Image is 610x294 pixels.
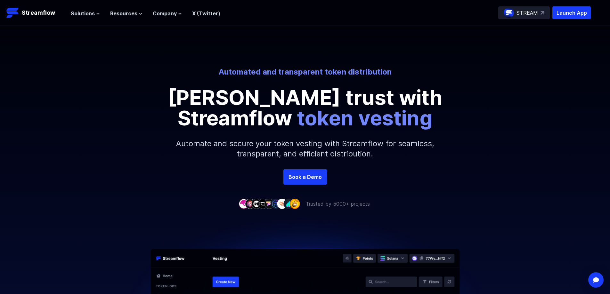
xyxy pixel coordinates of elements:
button: Solutions [71,10,100,17]
a: STREAM [498,6,550,19]
p: Automated and transparent token distribution [128,67,483,77]
img: company-6 [271,199,281,209]
img: company-5 [264,199,274,209]
p: [PERSON_NAME] trust with Streamflow [161,87,449,128]
span: Solutions [71,10,95,17]
span: token vesting [297,106,433,130]
span: Company [153,10,177,17]
span: Resources [110,10,137,17]
img: company-3 [251,199,262,209]
img: company-7 [277,199,287,209]
a: Book a Demo [283,169,327,185]
p: Automate and secure your token vesting with Streamflow for seamless, transparent, and efficient d... [167,128,443,169]
img: company-9 [290,199,300,209]
div: Open Intercom Messenger [588,272,604,288]
img: top-right-arrow.svg [541,11,544,15]
img: company-1 [239,199,249,209]
a: Streamflow [6,6,64,19]
p: Streamflow [22,8,55,17]
button: Resources [110,10,142,17]
p: Trusted by 5000+ projects [306,200,370,208]
button: Company [153,10,182,17]
img: Streamflow Logo [6,6,19,19]
img: streamflow-logo-circle.png [504,8,514,18]
p: STREAM [516,9,538,17]
a: X (Twitter) [192,10,220,17]
img: company-8 [283,199,294,209]
button: Launch App [552,6,591,19]
img: company-4 [258,199,268,209]
img: company-2 [245,199,255,209]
